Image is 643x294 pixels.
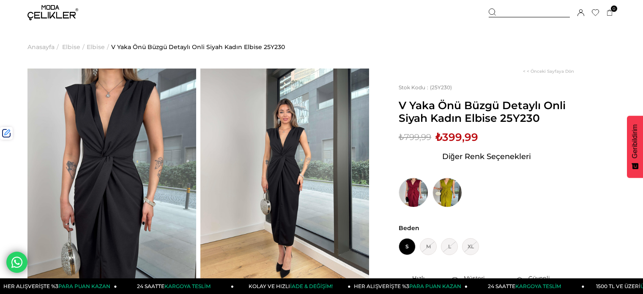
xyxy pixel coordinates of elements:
span: V Yaka Önü Büzgü Detaylı Onli Siyah Kadın Elbise 25Y230 [399,99,574,124]
span: ₺799,99 [399,131,431,143]
img: security.png [515,277,524,286]
span: Diğer Renk Seçenekleri [442,150,531,163]
span: 0 [611,5,617,12]
img: shipping.png [399,277,408,286]
a: V Yaka Önü Büzgü Detaylı Onli Siyah Kadın Elbise 25Y230 [111,25,285,69]
a: Anasayfa [27,25,55,69]
span: ₺399,99 [435,131,478,143]
div: Hızlı Teslimat [412,274,450,289]
a: < < Önceki Sayfaya Dön [523,69,574,74]
div: Müşteri Hizmetleri [464,274,515,289]
span: PARA PUAN KAZAN [58,283,110,289]
span: Stok Kodu [399,84,430,91]
span: İADE & DEĞİŞİM! [290,283,332,289]
a: KOLAY VE HIZLIİADE & DEĞİŞİM! [234,278,351,294]
span: PARA PUAN KAZAN [409,283,461,289]
span: Geribildirim [631,124,639,159]
a: Elbise [62,25,80,69]
li: > [27,25,61,69]
span: KARGOYA TESLİM [515,283,561,289]
img: V Yaka Önü Büzgü Detaylı Onli Bordo Kadın Elbise 25Y230 [399,178,428,207]
span: Beden [399,224,574,232]
img: V Yaka Önü Büzgü Detaylı Onli Yeşil Kadın Elbise 25Y230 [432,178,462,207]
li: > [62,25,87,69]
img: V Yaka Önü Büzgü Detaylı Onli Siyah Kadın Elbise 25Y230 [27,69,196,294]
div: Güvenli Alışveriş [528,274,574,289]
button: Geribildirim - Show survey [627,116,643,178]
span: (25Y230) [399,84,452,91]
a: 24 SAATTEKARGOYA TESLİM [117,278,234,294]
a: HER ALIŞVERİŞTE %3PARA PUAN KAZAN [351,278,468,294]
span: M [420,238,437,255]
span: S [399,238,416,255]
img: logo [27,5,78,20]
img: call-center.png [450,277,460,286]
span: KARGOYA TESLİM [164,283,210,289]
a: Elbise [87,25,105,69]
a: 24 SAATTEKARGOYA TESLİM [468,278,585,294]
a: 0 [607,10,613,16]
span: L [441,238,458,255]
img: V Yaka Önü Büzgü Detaylı Onli Siyah Kadın Elbise 25Y230 [200,69,369,294]
li: > [87,25,111,69]
span: XL [462,238,479,255]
